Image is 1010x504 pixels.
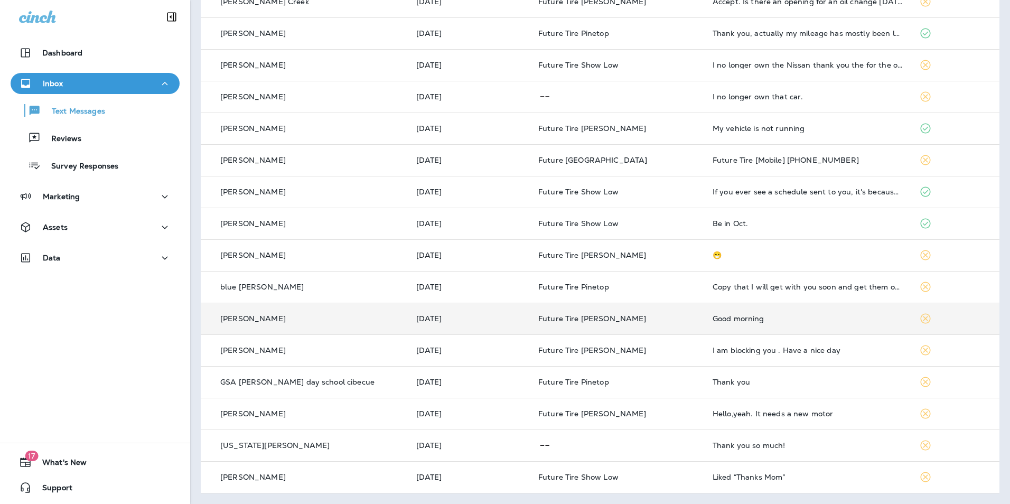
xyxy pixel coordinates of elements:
[11,217,180,238] button: Assets
[11,186,180,207] button: Marketing
[416,314,522,323] p: Sep 4, 2025 09:24 AM
[538,472,619,482] span: Future Tire Show Low
[41,162,118,172] p: Survey Responses
[538,377,609,387] span: Future Tire Pinetop
[416,156,522,164] p: Sep 6, 2025 09:58 PM
[220,188,286,196] p: [PERSON_NAME]
[538,29,609,38] span: Future Tire Pinetop
[220,409,286,418] p: [PERSON_NAME]
[43,192,80,201] p: Marketing
[713,61,903,69] div: I no longer own the Nissan thank you the for the offer doe hagd
[11,73,180,94] button: Inbox
[32,483,72,496] span: Support
[713,251,903,259] div: 😁
[538,219,619,228] span: Future Tire Show Low
[32,458,87,471] span: What's New
[538,187,619,197] span: Future Tire Show Low
[713,92,903,101] div: I no longer own that car.
[416,29,522,38] p: Sep 8, 2025 09:49 AM
[11,127,180,149] button: Reviews
[416,441,522,450] p: Sep 2, 2025 07:23 PM
[157,6,186,27] button: Collapse Sidebar
[220,378,375,386] p: GSA [PERSON_NAME] day school cibecue
[713,378,903,386] div: Thank you
[220,124,286,133] p: [PERSON_NAME]
[416,188,522,196] p: Sep 5, 2025 09:13 AM
[11,477,180,498] button: Support
[416,409,522,418] p: Sep 3, 2025 09:07 AM
[416,92,522,101] p: Sep 7, 2025 03:45 PM
[42,49,82,57] p: Dashboard
[416,473,522,481] p: Sep 2, 2025 01:01 PM
[713,409,903,418] div: Hello,yeah. It needs a new motor
[713,156,903,164] div: Future Tire [Mobile] +192823211970
[41,107,105,117] p: Text Messages
[713,219,903,228] div: Be in Oct.
[713,346,903,354] div: I am blocking you . Have a nice day
[416,378,522,386] p: Sep 3, 2025 10:37 AM
[11,247,180,268] button: Data
[538,124,647,133] span: Future Tire [PERSON_NAME]
[538,409,647,418] span: Future Tire [PERSON_NAME]
[43,223,68,231] p: Assets
[220,156,286,164] p: [PERSON_NAME]
[416,219,522,228] p: Sep 5, 2025 08:40 AM
[220,441,330,450] p: [US_STATE][PERSON_NAME]
[416,124,522,133] p: Sep 7, 2025 08:22 AM
[416,346,522,354] p: Sep 3, 2025 02:09 PM
[713,283,903,291] div: Copy that I will get with you soon and get them ordered
[538,314,647,323] span: Future Tire [PERSON_NAME]
[538,250,647,260] span: Future Tire [PERSON_NAME]
[416,283,522,291] p: Sep 4, 2025 01:52 PM
[220,283,304,291] p: blue [PERSON_NAME]
[220,219,286,228] p: [PERSON_NAME]
[11,42,180,63] button: Dashboard
[713,124,903,133] div: My vehicle is not running
[538,60,619,70] span: Future Tire Show Low
[220,473,286,481] p: [PERSON_NAME]
[713,188,903,196] div: If you ever see a schedule sent to you, it's because I booked it for us. If you don't want to do ...
[11,452,180,473] button: 17What's New
[220,61,286,69] p: [PERSON_NAME]
[713,29,903,38] div: Thank you, actually my mileage has mostly been locally lately and I'm out on of town; car parked ...
[713,314,903,323] div: Good morning
[416,251,522,259] p: Sep 4, 2025 07:55 PM
[43,79,63,88] p: Inbox
[538,346,647,355] span: Future Tire [PERSON_NAME]
[11,99,180,122] button: Text Messages
[538,155,647,165] span: Future [GEOGRAPHIC_DATA]
[538,282,609,292] span: Future Tire Pinetop
[25,451,38,461] span: 17
[416,61,522,69] p: Sep 8, 2025 09:03 AM
[220,314,286,323] p: [PERSON_NAME]
[713,441,903,450] div: Thank you so much!
[220,92,286,101] p: [PERSON_NAME]
[713,473,903,481] div: Liked “Thanks Mom”
[220,346,286,354] p: [PERSON_NAME]
[11,154,180,176] button: Survey Responses
[220,251,286,259] p: [PERSON_NAME]
[220,29,286,38] p: [PERSON_NAME]
[41,134,81,144] p: Reviews
[43,254,61,262] p: Data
